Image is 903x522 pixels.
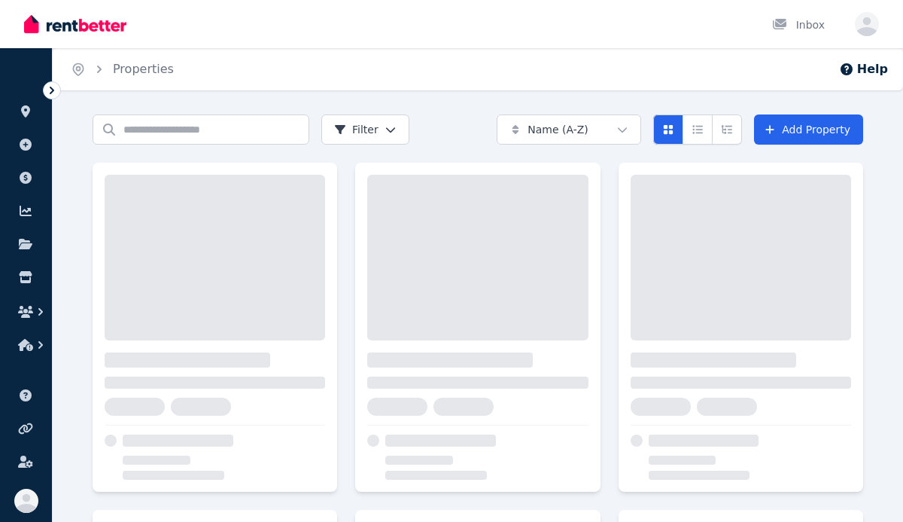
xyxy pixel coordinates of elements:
div: View options [653,114,742,145]
a: Properties [113,62,174,76]
nav: Breadcrumb [53,48,192,90]
button: Compact list view [683,114,713,145]
span: Name (A-Z) [528,122,588,137]
span: Filter [334,122,379,137]
button: Card view [653,114,683,145]
img: RentBetter [24,13,126,35]
div: Inbox [772,17,825,32]
button: Filter [321,114,409,145]
a: Add Property [754,114,863,145]
button: Help [839,60,888,78]
button: Name (A-Z) [497,114,641,145]
button: Expanded list view [712,114,742,145]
